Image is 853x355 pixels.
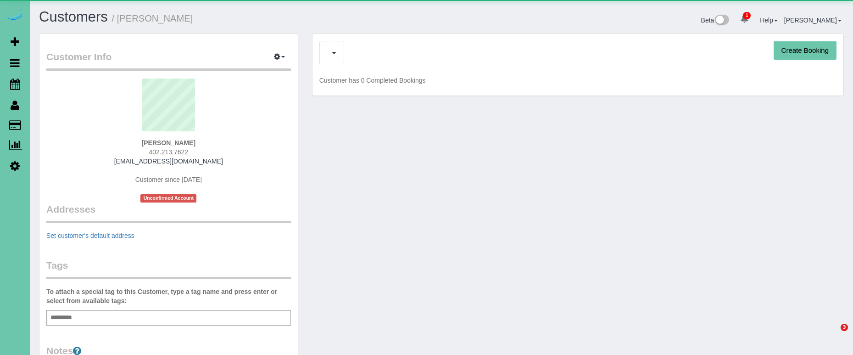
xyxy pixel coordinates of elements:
[46,50,291,71] legend: Customer Info
[112,13,193,23] small: / [PERSON_NAME]
[46,287,291,305] label: To attach a special tag to this Customer, type a tag name and press enter or select from availabl...
[714,15,729,27] img: New interface
[149,148,189,156] span: 402.213.7622
[701,17,730,24] a: Beta
[774,41,836,60] button: Create Booking
[822,324,844,346] iframe: Intercom live chat
[6,9,24,22] img: Automaid Logo
[46,259,291,279] legend: Tags
[142,139,195,147] strong: [PERSON_NAME]
[135,176,202,183] span: Customer since [DATE]
[736,9,753,29] a: 1
[140,194,196,202] span: Unconfirmed Account
[319,76,836,85] p: Customer has 0 Completed Bookings
[46,232,134,239] a: Set customer's default address
[784,17,842,24] a: [PERSON_NAME]
[114,158,223,165] a: [EMAIL_ADDRESS][DOMAIN_NAME]
[760,17,778,24] a: Help
[743,12,751,19] span: 1
[39,9,108,25] a: Customers
[841,324,848,331] span: 3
